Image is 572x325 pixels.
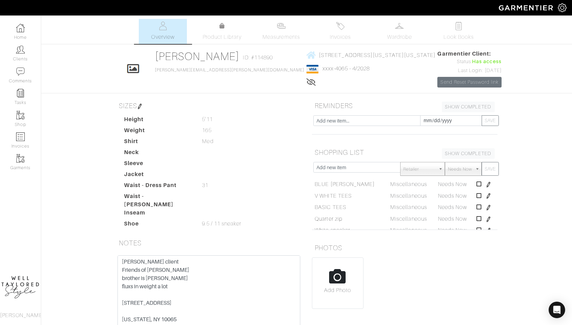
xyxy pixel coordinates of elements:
a: [STREET_ADDRESS][US_STATE][US_STATE] [306,51,436,59]
span: Needs Now [438,193,467,199]
span: Look Books [444,33,474,41]
img: garmentier-logo-header-white-b43fb05a5012e4ada735d5af1a66efaba907eab6374d6393d1fbf88cb4ef424d.png [495,2,558,14]
dt: Shoe [119,220,197,231]
dt: Weight [119,126,197,137]
button: SAVE [482,162,499,176]
span: Needs Now [438,227,467,233]
a: White sneaker [315,226,350,234]
span: Needs Now [438,216,467,222]
dt: Shirt [119,137,197,148]
img: reminder-icon-8004d30b9f0a5d33ae49ab947aed9ed385cf756f9e5892f1edd6e32f2345188e.png [16,89,25,97]
span: Has access [472,58,502,66]
a: Invoices [316,19,364,44]
dt: Neck [119,148,197,159]
span: Invoices [330,33,351,41]
img: pen-cf24a1663064a2ec1b9c1bd2387e9de7a2fa800b781884d57f21acf72779bad2.png [486,182,491,187]
a: Product Library [198,22,246,41]
span: Needs Now [448,162,472,176]
span: [STREET_ADDRESS][US_STATE][US_STATE] [319,52,436,58]
img: pen-cf24a1663064a2ec1b9c1bd2387e9de7a2fa800b781884d57f21acf72779bad2.png [137,104,143,109]
button: SAVE [482,115,499,126]
img: todo-9ac3debb85659649dc8f770b8b6100bb5dab4b48dedcbae339e5042a72dfd3cc.svg [454,22,463,30]
dt: Sleeve [119,159,197,170]
img: orders-icon-0abe47150d42831381b5fb84f609e132dff9fe21cb692f30cb5eec754e2cba89.png [16,132,25,141]
dt: Waist - Dress Pant [119,181,197,192]
h5: PHOTOS [312,241,497,255]
img: garments-icon-b7da505a4dc4fd61783c78ac3ca0ef83fa9d6f193b1c9dc38574b1d14d53ca28.png [16,154,25,163]
img: clients-icon-6bae9207a08558b7cb47a8932f037763ab4055f8c8b6bfacd5dc20c3e0201464.png [16,45,25,54]
img: wardrobe-487a4870c1b7c33e795ec22d11cfc2ed9d08956e64fb3008fe2437562e282088.svg [395,22,404,30]
dt: Waist - [PERSON_NAME] [119,192,197,209]
a: SHOW COMPLETED [442,102,495,112]
img: pen-cf24a1663064a2ec1b9c1bd2387e9de7a2fa800b781884d57f21acf72779bad2.png [486,193,491,199]
img: pen-cf24a1663064a2ec1b9c1bd2387e9de7a2fa800b781884d57f21acf72779bad2.png [486,217,491,222]
a: [PERSON_NAME] [155,50,240,62]
span: Needs Now [438,204,467,210]
input: Add new item... [313,115,420,126]
span: Product Library [203,33,242,41]
a: Quarter zip [315,215,343,223]
img: pen-cf24a1663064a2ec1b9c1bd2387e9de7a2fa800b781884d57f21acf72779bad2.png [486,228,491,233]
span: Miscellaneous [390,181,427,187]
div: Open Intercom Messenger [549,302,565,318]
img: garments-icon-b7da505a4dc4fd61783c78ac3ca0ef83fa9d6f193b1c9dc38574b1d14d53ca28.png [16,111,25,119]
span: Wardrobe [387,33,412,41]
img: basicinfo-40fd8af6dae0f16599ec9e87c0ef1c0a1fdea2edbe929e3d69a839185d80c458.svg [159,22,167,30]
input: Add new item [313,162,401,173]
span: Needs Now [438,181,467,187]
span: Measurements [262,33,300,41]
img: comment-icon-a0a6a9ef722e966f86d9cbdc48e553b5cf19dbc54f86b18d962a5391bc8f6eb6.png [16,67,25,76]
span: 5’11 [202,115,212,124]
h5: SHOPPING LIST [312,146,497,159]
span: Overview [151,33,174,41]
span: Med [202,137,213,146]
a: Wardrobe [375,19,424,44]
a: Look Books [435,19,483,44]
span: Miscellaneous [390,204,427,210]
span: Miscellaneous [390,227,427,233]
a: Measurements [257,19,305,44]
a: SHOW COMPLETED [442,148,495,159]
span: ID: #114890 [243,54,273,62]
img: gear-icon-white-bd11855cb880d31180b6d7d6211b90ccbf57a29d726f0c71d8c61bd08dd39cc2.png [558,3,567,12]
span: 9.5 / 11 sneaker [202,220,241,228]
img: pen-cf24a1663064a2ec1b9c1bd2387e9de7a2fa800b781884d57f21acf72779bad2.png [486,205,491,210]
span: Miscellaneous [390,216,427,222]
span: Garmentier Client: [437,50,501,58]
a: xxxx-4065 - 4/2028 [323,66,370,72]
dt: Inseam [119,209,197,220]
a: Send Reset Password link [437,77,501,88]
h5: REMINDERS [312,99,497,113]
span: Miscellaneous [390,193,427,199]
span: Retailer [403,162,436,176]
span: 165 [202,126,211,135]
dt: Jacket [119,170,197,181]
div: Last Login: [DATE] [437,67,501,74]
dt: Height [119,115,197,126]
a: BASIC TEES [315,203,346,211]
div: Status: [437,58,501,66]
img: measurements-466bbee1fd09ba9460f595b01e5d73f9e2bff037440d3c8f018324cb6cdf7a4a.svg [277,22,285,30]
img: orders-27d20c2124de7fd6de4e0e44c1d41de31381a507db9b33961299e4e07d508b8c.svg [336,22,345,30]
a: V WHITE TEES [315,192,352,200]
a: BLUE [PERSON_NAME] [315,180,375,188]
h5: NOTES [116,236,302,250]
h5: SIZES [116,99,302,113]
a: Overview [139,19,187,44]
img: dashboard-icon-dbcd8f5a0b271acd01030246c82b418ddd0df26cd7fceb0bd07c9910d44c42f6.png [16,24,25,32]
a: [PERSON_NAME][EMAIL_ADDRESS][PERSON_NAME][DOMAIN_NAME] [155,68,305,72]
span: 31 [202,181,208,189]
img: visa-934b35602734be37eb7d5d7e5dbcd2044c359bf20a24dc3361ca3fa54326a8a7.png [306,65,318,73]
